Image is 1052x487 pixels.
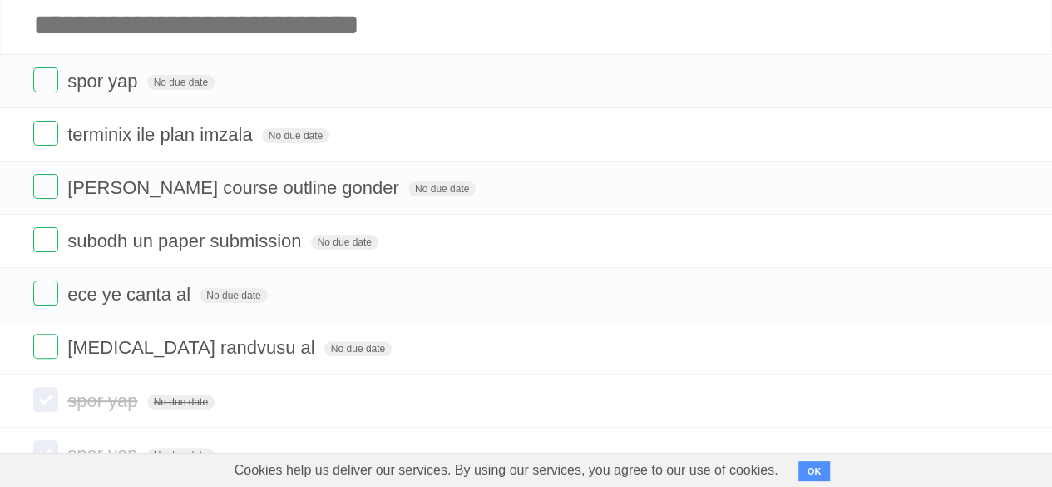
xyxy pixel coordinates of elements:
span: No due date [200,288,267,303]
button: OK [798,461,831,481]
span: No due date [311,235,378,250]
label: Done [33,334,58,359]
span: No due date [147,75,215,90]
span: No due date [147,395,215,410]
label: Done [33,281,58,306]
span: terminix ile plan imzala [67,124,257,145]
span: No due date [324,341,392,356]
span: [PERSON_NAME] course outline gonder [67,177,403,198]
span: No due date [408,181,476,196]
span: spor yap [67,71,141,92]
span: Cookies help us deliver our services. By using our services, you agree to our use of cookies. [218,454,795,487]
span: spor yap [67,390,141,411]
label: Done [33,227,58,252]
label: Done [33,67,58,92]
label: Done [33,440,58,465]
label: Done [33,387,58,412]
span: ece ye canta al [67,284,195,305]
label: Done [33,174,58,199]
span: No due date [147,448,215,463]
span: No due date [262,128,329,143]
label: Done [33,121,58,146]
span: [MEDICAL_DATA] randvusu al [67,337,319,358]
span: subodh un paper submission [67,231,305,251]
span: spor yap [67,444,141,465]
